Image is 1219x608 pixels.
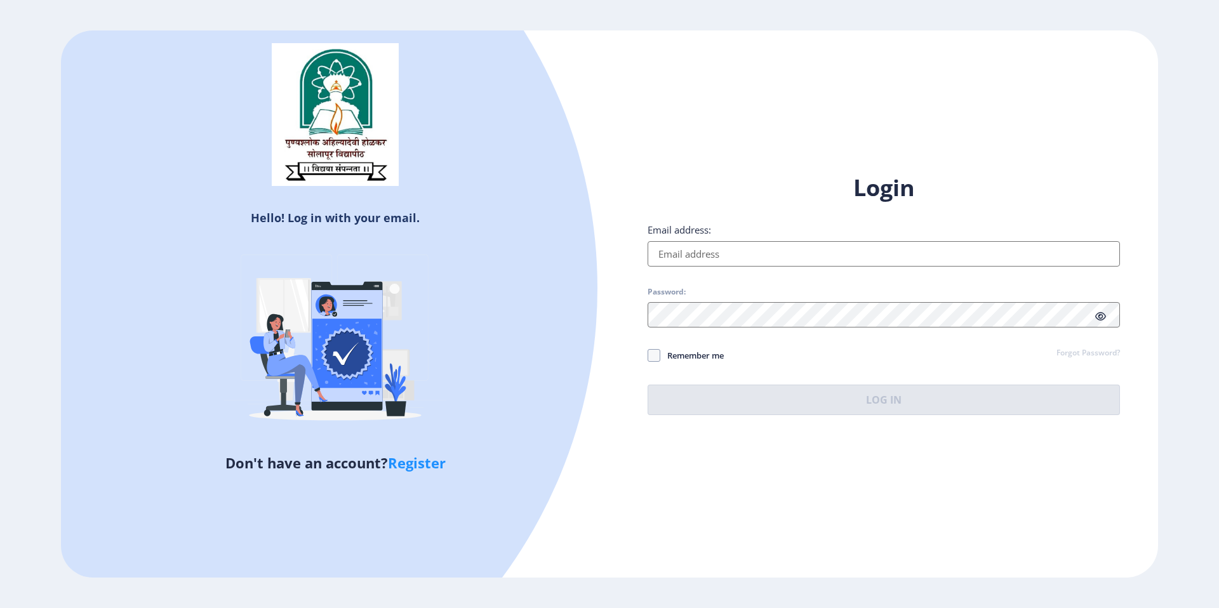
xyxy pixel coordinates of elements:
span: Remember me [660,348,724,363]
h5: Don't have an account? [70,453,600,473]
a: Forgot Password? [1056,348,1120,359]
img: sulogo.png [272,43,399,187]
label: Password: [648,287,686,297]
h1: Login [648,173,1120,203]
img: Verified-rafiki.svg [224,230,446,453]
label: Email address: [648,223,711,236]
button: Log In [648,385,1120,415]
a: Register [388,453,446,472]
input: Email address [648,241,1120,267]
